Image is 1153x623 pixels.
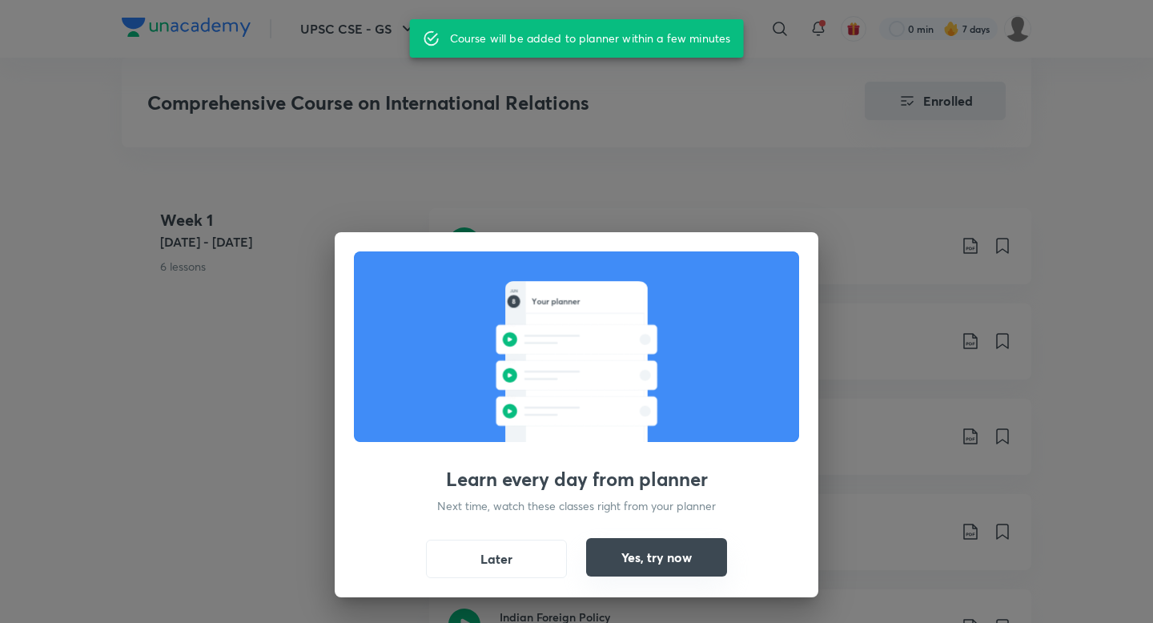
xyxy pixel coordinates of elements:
g: JUN [510,290,517,293]
g: PM [506,368,512,371]
h3: Learn every day from planner [446,468,708,491]
p: Next time, watch these classes right from your planner [437,497,716,514]
button: Yes, try now [586,538,727,577]
g: PM [506,404,512,407]
g: Your planner [532,299,580,306]
div: Course will be added to planner within a few minutes [450,24,731,53]
button: Later [426,540,567,578]
g: 8 [512,299,516,304]
g: PM [506,332,512,335]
